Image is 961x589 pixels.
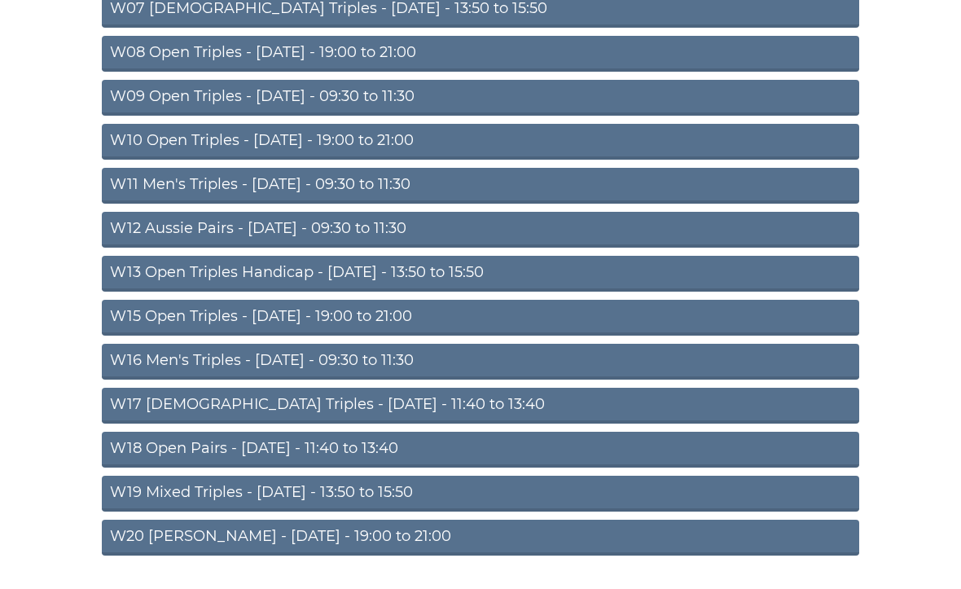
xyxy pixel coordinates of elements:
a: W20 [PERSON_NAME] - [DATE] - 19:00 to 21:00 [102,520,859,556]
a: W13 Open Triples Handicap - [DATE] - 13:50 to 15:50 [102,256,859,292]
a: W19 Mixed Triples - [DATE] - 13:50 to 15:50 [102,476,859,512]
a: W08 Open Triples - [DATE] - 19:00 to 21:00 [102,36,859,72]
a: W18 Open Pairs - [DATE] - 11:40 to 13:40 [102,432,859,468]
a: W17 [DEMOGRAPHIC_DATA] Triples - [DATE] - 11:40 to 13:40 [102,388,859,424]
a: W12 Aussie Pairs - [DATE] - 09:30 to 11:30 [102,212,859,248]
a: W11 Men's Triples - [DATE] - 09:30 to 11:30 [102,168,859,204]
a: W15 Open Triples - [DATE] - 19:00 to 21:00 [102,300,859,336]
a: W10 Open Triples - [DATE] - 19:00 to 21:00 [102,124,859,160]
a: W16 Men's Triples - [DATE] - 09:30 to 11:30 [102,344,859,380]
a: W09 Open Triples - [DATE] - 09:30 to 11:30 [102,80,859,116]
